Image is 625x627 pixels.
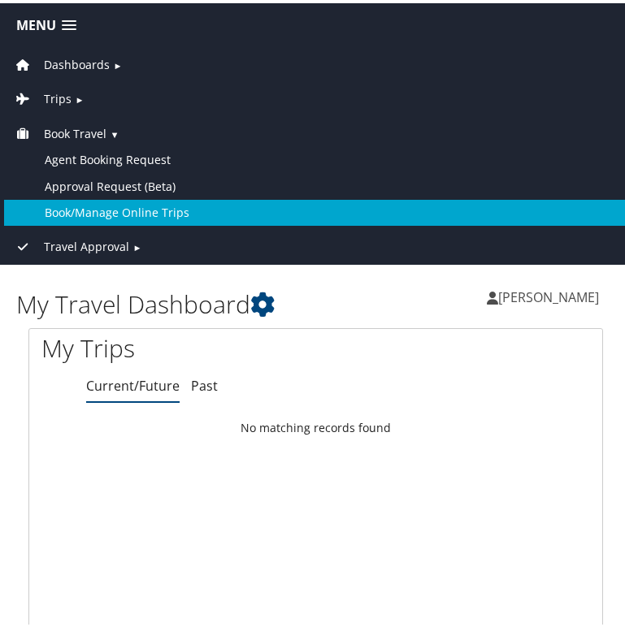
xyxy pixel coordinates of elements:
span: Book Travel [44,122,106,140]
a: Dashboards [12,54,110,69]
span: ► [132,238,141,250]
a: Menu [8,9,85,36]
h1: My Trips [41,328,304,362]
span: ► [75,90,84,102]
a: Trips [12,88,72,103]
a: Travel Approval [12,236,129,251]
span: [PERSON_NAME] [498,285,599,303]
span: Trips [44,87,72,105]
td: No matching records found [29,410,602,439]
span: Travel Approval [44,235,129,253]
a: [PERSON_NAME] [487,270,615,318]
span: Menu [16,15,56,30]
a: Book Travel [12,123,106,138]
span: ► [113,56,122,68]
span: ▼ [110,125,119,137]
a: Current/Future [86,374,180,391]
a: Past [191,374,218,391]
span: Dashboards [44,53,110,71]
h1: My Travel Dashboard [16,284,316,318]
